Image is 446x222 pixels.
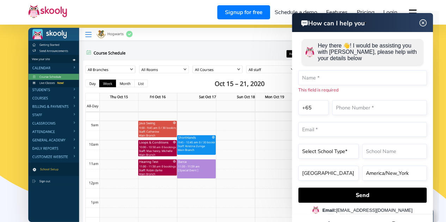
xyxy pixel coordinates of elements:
span: Pricing [357,8,374,16]
a: Schedule a demo [270,7,322,18]
span: Login [383,8,397,16]
a: Features [322,7,352,18]
img: Meet the #1 Software to run any type of school - Desktop [28,28,379,222]
img: Skooly [28,5,67,18]
a: Signup for free [217,5,270,19]
a: Pricing [352,7,379,18]
button: dropdown menu [408,5,418,21]
a: Login [379,7,402,18]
